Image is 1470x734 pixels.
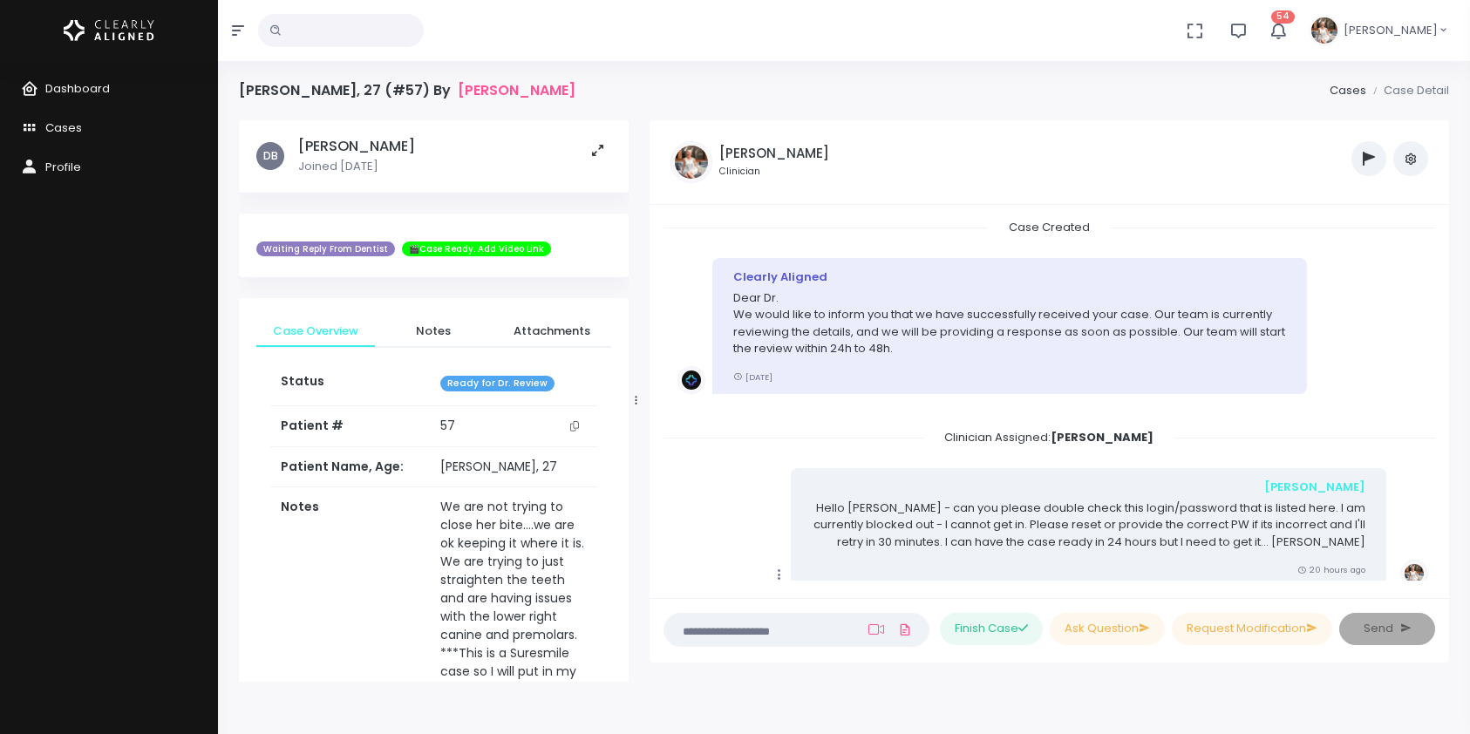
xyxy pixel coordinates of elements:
span: Dashboard [45,80,110,97]
span: Ready for Dr. Review [440,376,555,392]
span: 54 [1271,10,1295,24]
p: Hello [PERSON_NAME] - can you please double check this login/password that is listed here. I am c... [812,500,1365,551]
span: Attachments [507,323,597,340]
span: Notes [389,323,480,340]
h5: [PERSON_NAME] [719,146,829,161]
span: Clinician Assigned: [923,424,1174,451]
b: [PERSON_NAME] [1051,429,1154,445]
button: Request Modification [1172,613,1332,645]
small: 20 hours ago [1297,564,1365,575]
span: Case Overview [270,323,361,340]
td: [PERSON_NAME], 27 [430,447,596,487]
span: 🎬Case Ready. Add Video Link [402,241,551,257]
span: Waiting Reply From Dentist [256,241,395,257]
span: Profile [45,159,81,175]
th: Status [270,362,430,406]
h5: [PERSON_NAME] [298,138,415,155]
small: Clinician [719,165,829,179]
span: Case Created [988,214,1111,241]
a: Cases [1330,82,1366,99]
p: Dear Dr. We would like to inform you that we have successfully received your case. Our team is cu... [733,289,1287,357]
img: Header Avatar [1309,15,1340,46]
a: Add Loom Video [865,622,888,636]
h4: [PERSON_NAME], 27 (#57) By [239,82,575,99]
div: [PERSON_NAME] [812,479,1365,496]
th: Patient # [270,406,430,447]
div: scrollable content [664,219,1435,581]
a: [PERSON_NAME] [458,82,575,99]
img: Logo Horizontal [64,12,154,49]
div: Clearly Aligned [733,268,1287,286]
td: We are not trying to close her bite....we are ok keeping it where it is. We are trying to just st... [430,487,596,729]
button: Finish Case [940,613,1043,645]
small: [DATE] [733,371,772,383]
a: Add Files [895,614,915,645]
th: Notes [270,487,430,729]
span: DB [256,142,284,170]
p: Joined [DATE] [298,158,415,175]
li: Case Detail [1366,82,1449,99]
td: 57 [430,406,596,446]
th: Patient Name, Age: [270,447,430,487]
button: Ask Question [1050,613,1165,645]
div: scrollable content [239,120,629,682]
span: [PERSON_NAME] [1344,22,1438,39]
span: Cases [45,119,82,136]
